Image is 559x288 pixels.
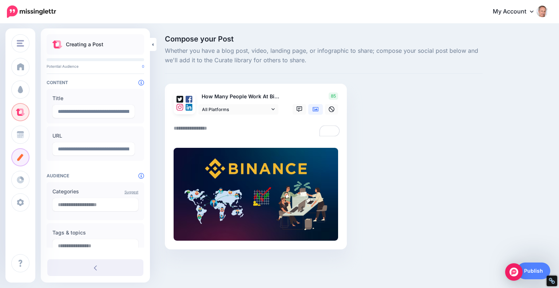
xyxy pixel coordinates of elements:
span: All Platforms [202,106,270,113]
label: URL [52,131,138,140]
p: How Many People Work At Binance: Size, Structure, and Roles [198,92,279,101]
textarea: To enrich screen reader interactions, please activate Accessibility in Grammarly extension settings [174,124,341,138]
span: Compose your Post [165,35,483,43]
h4: Audience [47,173,144,178]
div: Restore Info Box &#10;&#10;NoFollow Info:&#10; META-Robots NoFollow: &#09;true&#10; META-Robots N... [548,277,555,284]
span: 0 [142,64,144,68]
a: My Account [485,3,548,21]
label: Tags & topics [52,228,138,237]
label: Categories [52,187,138,196]
img: curate.png [52,40,62,48]
label: Title [52,94,138,103]
span: 85 [329,92,338,100]
img: Missinglettr [7,5,56,18]
img: HSQ876LGAE1QS7OBLMWAFWP05A1RKCGK.jpg [174,148,338,240]
a: All Platforms [198,104,278,115]
img: menu.png [17,40,24,47]
span: Whether you have a blog post, video, landing page, or infographic to share; compose your social p... [165,46,483,65]
a: Publish [517,263,550,279]
p: Creating a Post [66,40,103,49]
div: Open Intercom Messenger [505,263,523,281]
h4: Content [47,80,144,85]
p: Potential Audience [47,64,144,68]
a: Suggest [124,190,138,194]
